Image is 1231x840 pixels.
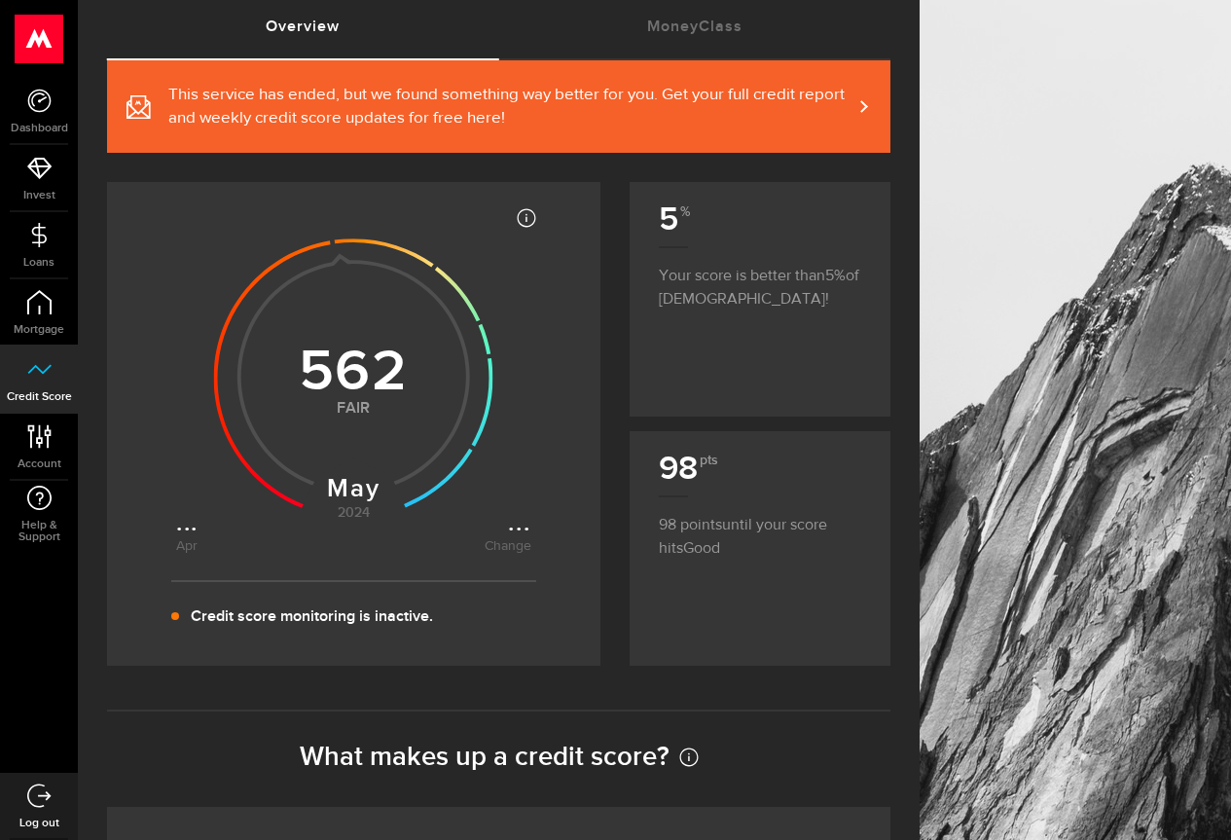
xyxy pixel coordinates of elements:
b: 98 [659,449,716,489]
p: Your score is better than of [DEMOGRAPHIC_DATA]! [659,246,861,311]
b: 5 [659,200,688,239]
button: Open LiveChat chat widget [16,8,74,66]
span: 98 points [659,518,722,533]
p: Credit score monitoring is inactive. [191,605,433,629]
span: This service has ended, but we found something way better for you. Get your full credit report an... [168,84,851,130]
span: Good [683,541,720,557]
p: until your score hits [659,495,861,561]
a: This service has ended, but we found something way better for you. Get your full credit report an... [107,60,890,153]
h2: What makes up a credit score? [107,741,890,773]
span: 5 [825,269,846,284]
